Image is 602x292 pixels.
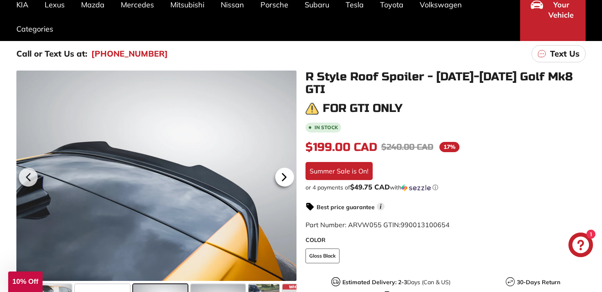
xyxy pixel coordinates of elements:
[306,221,450,229] span: Part Number: ARVW055 GTIN:
[306,162,373,180] div: Summer Sale is On!
[517,278,560,286] strong: 30-Days Return
[439,142,459,152] span: 17%
[566,233,595,259] inbox-online-store-chat: Shopify online store chat
[342,278,407,286] strong: Estimated Delivery: 2-3
[306,183,586,192] div: or 4 payments of$49.75 CADwithSezzle Click to learn more about Sezzle
[550,48,579,60] p: Text Us
[377,203,385,210] span: i
[12,278,38,285] span: 10% Off
[401,221,450,229] span: 990013100654
[306,140,377,154] span: $199.00 CAD
[8,271,43,292] div: 10% Off
[91,48,168,60] a: [PHONE_NUMBER]
[350,182,390,191] span: $49.75 CAD
[16,48,87,60] p: Call or Text Us at:
[317,203,375,211] strong: Best price guarantee
[315,125,338,130] b: In stock
[8,17,61,41] a: Categories
[532,45,586,62] a: Text Us
[323,102,403,115] h3: For GTI only
[306,236,586,244] label: COLOR
[306,102,319,115] img: warning.png
[342,278,450,287] p: Days (Can & US)
[306,71,586,96] h1: R Style Roof Spoiler - [DATE]-[DATE] Golf Mk8 GTI
[306,183,586,192] div: or 4 payments of with
[381,142,433,152] span: $240.00 CAD
[401,184,431,192] img: Sezzle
